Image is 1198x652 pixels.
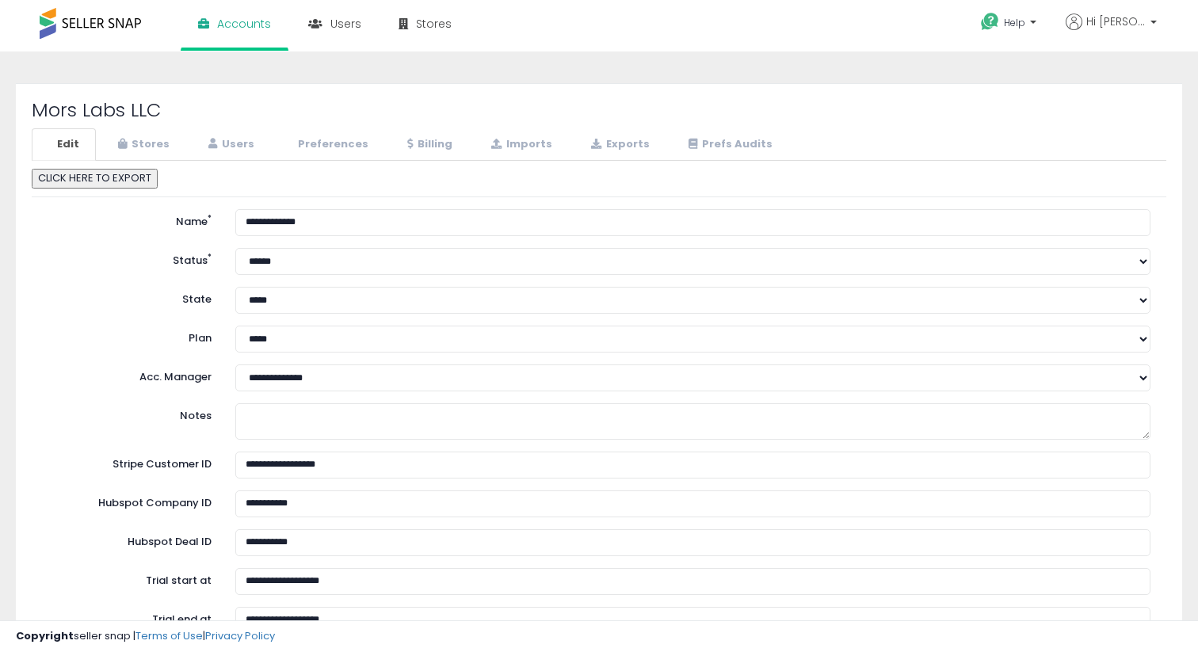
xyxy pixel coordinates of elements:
a: Billing [387,128,469,161]
label: State [36,287,223,307]
span: Help [1004,16,1025,29]
label: Status [36,248,223,269]
a: Preferences [273,128,385,161]
a: Edit [32,128,96,161]
label: Name [36,209,223,230]
label: Trial end at [36,607,223,627]
div: seller snap | | [16,629,275,644]
a: Users [188,128,271,161]
button: CLICK HERE TO EXPORT [32,169,158,189]
label: Plan [36,326,223,346]
span: Accounts [217,16,271,32]
a: Privacy Policy [205,628,275,643]
a: Imports [471,128,569,161]
h2: Mors Labs LLC [32,100,1166,120]
label: Acc. Manager [36,364,223,385]
strong: Copyright [16,628,74,643]
a: Hi [PERSON_NAME] [1066,13,1157,49]
span: Users [330,16,361,32]
label: Hubspot Deal ID [36,529,223,550]
i: Get Help [980,12,1000,32]
a: Stores [97,128,186,161]
span: Hi [PERSON_NAME] [1086,13,1146,29]
span: Stores [416,16,452,32]
label: Stripe Customer ID [36,452,223,472]
a: Exports [570,128,666,161]
a: Prefs Audits [668,128,789,161]
label: Notes [36,403,223,424]
label: Trial start at [36,568,223,589]
label: Hubspot Company ID [36,490,223,511]
a: Terms of Use [135,628,203,643]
